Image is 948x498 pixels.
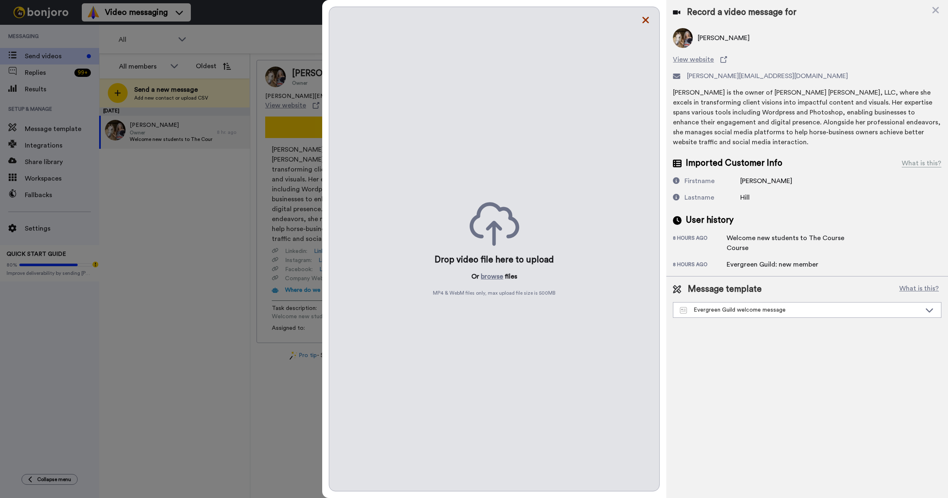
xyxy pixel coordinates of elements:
img: Message-temps.svg [680,307,687,314]
span: User history [686,214,734,226]
div: Evergreen Guild welcome message [680,306,921,314]
span: View website [673,55,714,64]
button: browse [481,272,503,281]
button: What is this? [897,283,941,295]
span: Hill [740,194,750,201]
div: Evergreen Guild: new member [727,260,818,269]
p: Or files [471,272,517,281]
div: [PERSON_NAME] is the owner of [PERSON_NAME] [PERSON_NAME], LLC, where she excels in transforming ... [673,88,941,147]
div: Drop video file here to upload [435,254,554,266]
div: 8 hours ago [673,235,727,253]
div: What is this? [902,158,941,168]
span: Imported Customer Info [686,157,782,169]
span: [PERSON_NAME][EMAIL_ADDRESS][DOMAIN_NAME] [687,71,848,81]
span: MP4 & WebM files only, max upload file size is 500 MB [433,290,556,296]
div: Firstname [684,176,715,186]
span: Message template [688,283,762,295]
div: Lastname [684,193,714,203]
a: View website [673,55,941,64]
div: 8 hours ago [673,261,727,269]
div: Welcome new students to The Course Course [727,233,859,253]
span: [PERSON_NAME] [740,178,792,184]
